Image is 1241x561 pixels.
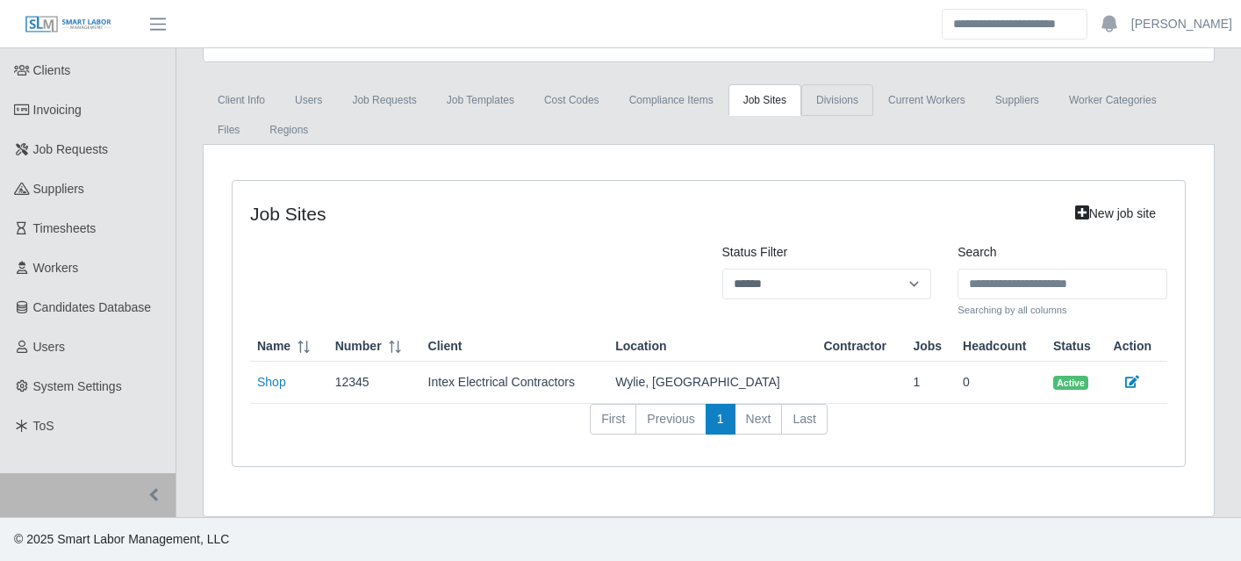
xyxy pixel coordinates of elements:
span: Action [1114,337,1152,356]
span: Location [615,337,666,356]
a: Divisions [801,84,873,116]
img: SLM Logo [25,15,112,34]
td: Intex Electrical Contractors [421,362,609,404]
a: 1 [706,404,735,435]
a: Shop [257,375,286,389]
a: Files [203,114,255,146]
label: Status Filter [722,243,788,262]
span: Clients [33,63,71,77]
a: cost codes [529,84,614,116]
span: Contractor [823,337,886,356]
a: Suppliers [980,84,1054,116]
a: Users [280,84,337,116]
a: Compliance Items [614,84,728,116]
span: Jobs [913,337,942,356]
a: Worker Categories [1054,84,1172,116]
span: Number [335,337,382,356]
td: 1 [906,362,956,404]
span: Client [428,337,463,356]
span: Candidates Database [33,300,152,314]
label: Search [958,243,996,262]
a: Regions [255,114,323,146]
span: Name [257,337,291,356]
span: System Settings [33,379,122,393]
span: Timesheets [33,221,97,235]
span: Status [1053,337,1091,356]
span: Suppliers [33,182,84,196]
input: Search [942,9,1087,40]
h4: job sites [250,203,931,225]
span: ToS [33,419,54,433]
span: Job Requests [33,142,109,156]
a: Current Workers [873,84,980,116]
a: Job Requests [337,84,431,116]
a: Client Info [203,84,280,116]
span: Users [33,340,66,354]
a: Job Templates [432,84,529,116]
span: Active [1053,376,1088,390]
small: Searching by all columns [958,303,1167,318]
td: Wylie, [GEOGRAPHIC_DATA] [608,362,816,404]
td: 12345 [328,362,421,404]
a: New job site [1064,198,1167,229]
span: Headcount [963,337,1026,356]
nav: pagination [250,404,1167,450]
a: job sites [728,84,801,116]
span: © 2025 Smart Labor Management, LLC [14,532,229,546]
span: Invoicing [33,103,82,117]
span: Workers [33,261,79,275]
td: 0 [956,362,1046,404]
a: [PERSON_NAME] [1131,15,1232,33]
